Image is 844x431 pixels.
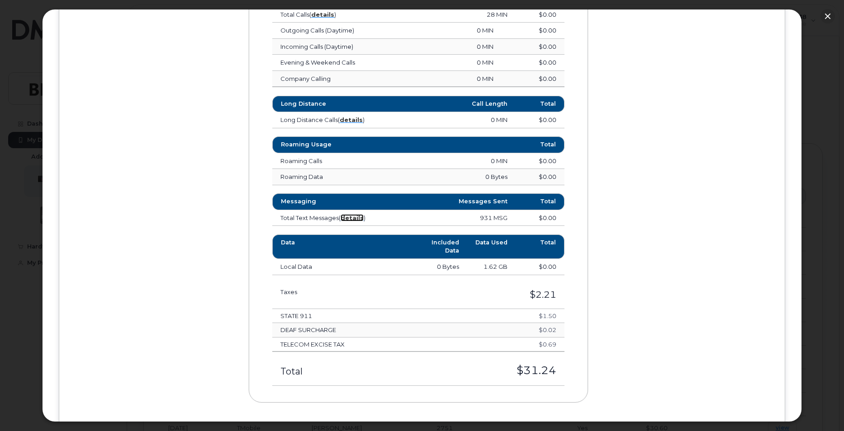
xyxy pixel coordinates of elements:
h3: $31.24 [399,365,556,376]
h4: $0.02 [486,327,556,333]
th: Messages Sent [394,193,516,210]
th: Included Data [418,234,467,259]
span: ( ) [339,214,365,221]
th: Total [516,234,564,259]
td: Total Text Messages [272,210,394,226]
td: 931 MSG [394,210,516,226]
h4: $1.50 [486,313,556,319]
h4: DEAF SURCHARGE [280,327,469,333]
h3: Taxes [280,289,383,295]
iframe: Messenger Launcher [805,392,837,424]
h4: STATE 911 [280,313,469,319]
h4: TELECOM EXCISE TAX [280,341,469,347]
h4: $0.69 [486,341,556,347]
td: $0.00 [516,210,564,226]
th: Total [516,193,564,210]
th: Data [272,234,418,259]
td: Local Data [272,259,418,275]
td: $0.00 [516,259,564,275]
td: 1.62 GB [467,259,516,275]
th: Messaging [272,193,394,210]
h3: Total [280,366,383,376]
td: 0 Bytes [418,259,467,275]
a: details [341,214,364,221]
h3: $2.21 [399,290,556,300]
th: Data Used [467,234,516,259]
